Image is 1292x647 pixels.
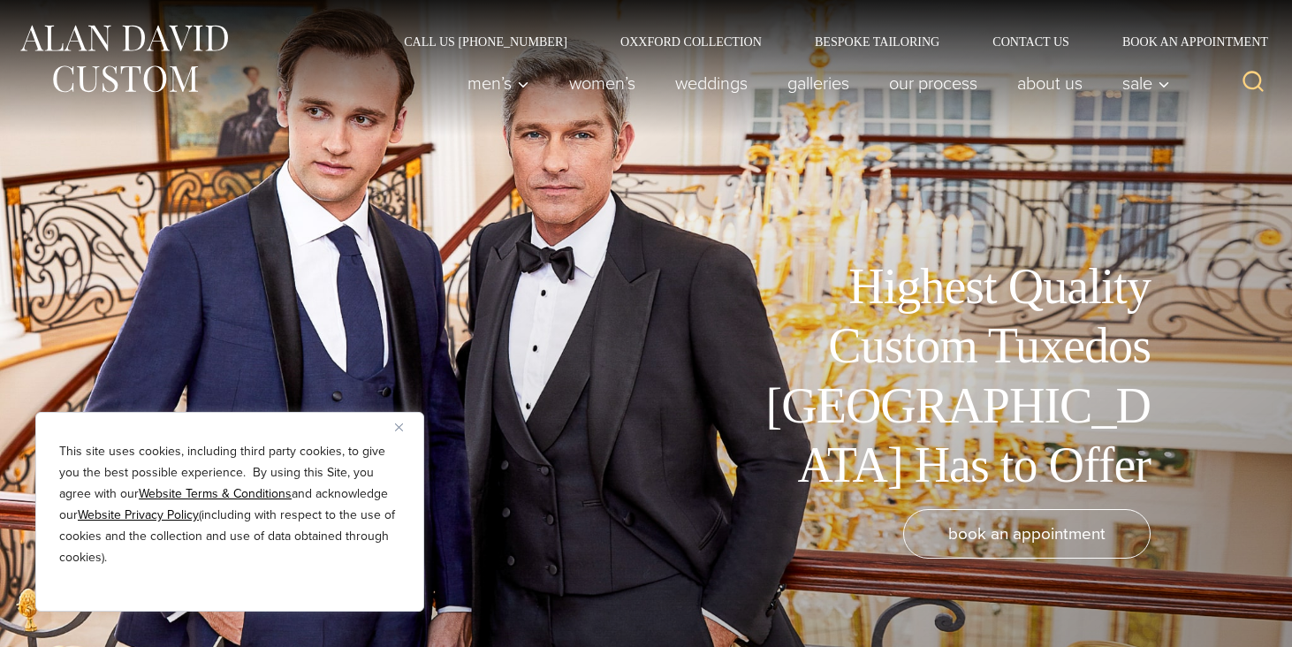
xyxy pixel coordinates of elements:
[395,423,403,431] img: Close
[395,416,416,438] button: Close
[998,65,1103,101] a: About Us
[656,65,768,101] a: weddings
[948,521,1106,546] span: book an appointment
[1096,35,1274,48] a: Book an Appointment
[966,35,1096,48] a: Contact Us
[594,35,788,48] a: Oxxford Collection
[1122,74,1170,92] span: Sale
[1232,62,1274,104] button: View Search Form
[903,509,1151,559] a: book an appointment
[377,35,1274,48] nav: Secondary Navigation
[753,257,1151,495] h1: Highest Quality Custom Tuxedos [GEOGRAPHIC_DATA] Has to Offer
[768,65,870,101] a: Galleries
[788,35,966,48] a: Bespoke Tailoring
[467,74,529,92] span: Men’s
[448,65,1180,101] nav: Primary Navigation
[550,65,656,101] a: Women’s
[78,506,199,524] a: Website Privacy Policy
[377,35,594,48] a: Call Us [PHONE_NUMBER]
[870,65,998,101] a: Our Process
[59,441,400,568] p: This site uses cookies, including third party cookies, to give you the best possible experience. ...
[139,484,292,503] a: Website Terms & Conditions
[18,19,230,98] img: Alan David Custom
